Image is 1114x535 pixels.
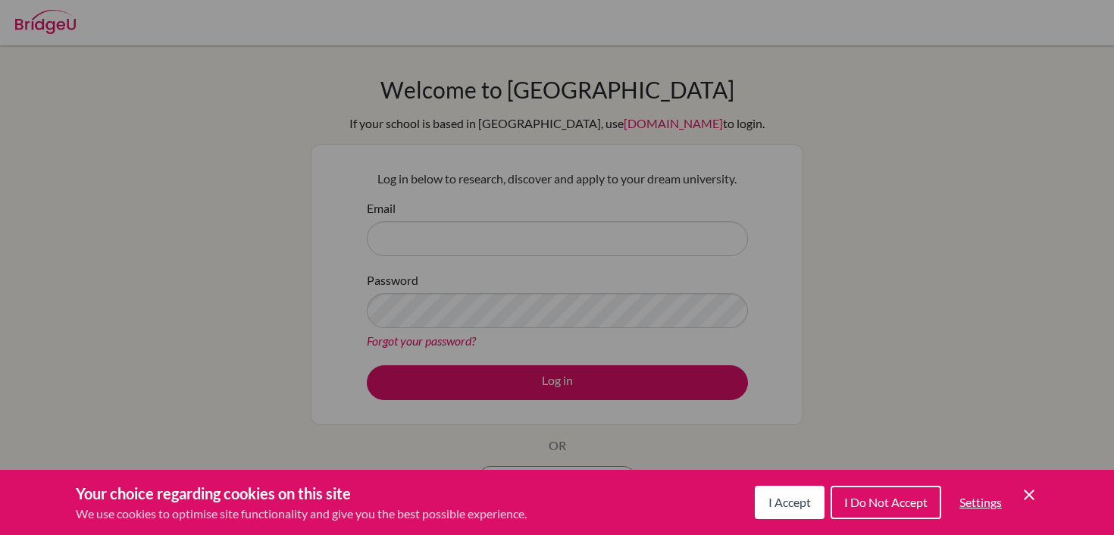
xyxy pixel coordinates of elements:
h3: Your choice regarding cookies on this site [76,482,527,505]
button: Settings [947,487,1014,518]
span: I Do Not Accept [844,495,928,509]
p: We use cookies to optimise site functionality and give you the best possible experience. [76,505,527,523]
button: Save and close [1020,486,1038,504]
span: Settings [959,495,1002,509]
button: I Do Not Accept [831,486,941,519]
button: I Accept [755,486,825,519]
span: I Accept [768,495,811,509]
